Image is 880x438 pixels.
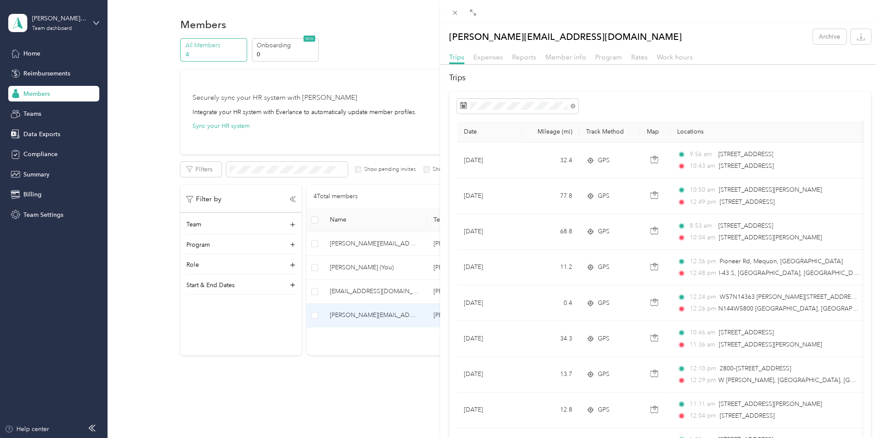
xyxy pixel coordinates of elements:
span: [STREET_ADDRESS] [719,162,774,170]
span: 10:43 am [689,161,715,171]
span: 10:46 am [689,328,715,337]
span: 12:26 pm [689,304,714,314]
span: GPS [598,227,609,236]
td: 77.8 [522,178,579,214]
th: Locations [670,121,870,143]
td: 32.4 [522,143,579,178]
span: [STREET_ADDRESS][PERSON_NAME] [719,186,822,193]
span: 11:11 am [689,399,715,409]
span: 12:48 pm [689,268,714,278]
span: GPS [598,369,609,379]
h2: Trips [449,72,871,84]
td: [DATE] [457,321,522,356]
span: 12:04 pm [689,411,716,421]
td: [DATE] [457,214,522,250]
td: [DATE] [457,178,522,214]
span: 12:29 pm [689,376,714,385]
span: Member info [545,53,586,61]
td: 34.3 [522,321,579,356]
span: Rates [631,53,648,61]
span: GPS [598,405,609,415]
span: GPS [598,262,609,272]
td: [DATE] [457,250,522,285]
span: Reports [512,53,536,61]
span: Work hours [657,53,693,61]
td: [DATE] [457,392,522,428]
td: [DATE] [457,285,522,321]
td: [DATE] [457,143,522,178]
span: [STREET_ADDRESS] [720,412,775,419]
span: GPS [598,334,609,343]
span: 12:36 pm [689,257,716,266]
td: [DATE] [457,357,522,392]
span: 8:53 am [689,221,714,231]
span: [STREET_ADDRESS][PERSON_NAME] [719,234,822,241]
span: GPS [598,298,609,308]
span: 10:04 am [689,233,715,242]
span: W57N14363 [PERSON_NAME][STREET_ADDRESS] [720,293,860,301]
span: GPS [598,191,609,201]
span: [STREET_ADDRESS] [718,222,773,229]
td: 0.4 [522,285,579,321]
span: Expenses [473,53,503,61]
span: Trips [449,53,464,61]
span: GPS [598,156,609,165]
th: Track Method [579,121,640,143]
span: [STREET_ADDRESS] [720,198,775,206]
td: 12.8 [522,392,579,428]
span: [STREET_ADDRESS] [719,329,774,336]
span: I-43 S, [GEOGRAPHIC_DATA], [GEOGRAPHIC_DATA] [718,269,866,277]
th: Date [457,121,522,143]
iframe: Everlance-gr Chat Button Frame [831,389,880,438]
span: [STREET_ADDRESS][PERSON_NAME] [719,341,822,348]
span: 9:56 am [689,150,714,159]
td: 68.8 [522,214,579,250]
span: [STREET_ADDRESS] [718,150,773,158]
th: Mileage (mi) [522,121,579,143]
span: Pioneer Rd, Mequon, [GEOGRAPHIC_DATA] [720,258,843,265]
span: Program [595,53,622,61]
p: [PERSON_NAME][EMAIL_ADDRESS][DOMAIN_NAME] [449,29,682,44]
span: 12:10 pm [689,364,716,373]
th: Map [640,121,670,143]
td: 13.7 [522,357,579,392]
button: Archive [813,29,846,44]
span: 2800–[STREET_ADDRESS] [720,365,791,372]
span: 12:49 pm [689,197,716,207]
span: 12:24 pm [689,292,716,302]
span: 10:50 am [689,185,715,195]
span: [STREET_ADDRESS][PERSON_NAME] [719,400,822,408]
span: 11:36 am [689,340,715,350]
td: 11.2 [522,250,579,285]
